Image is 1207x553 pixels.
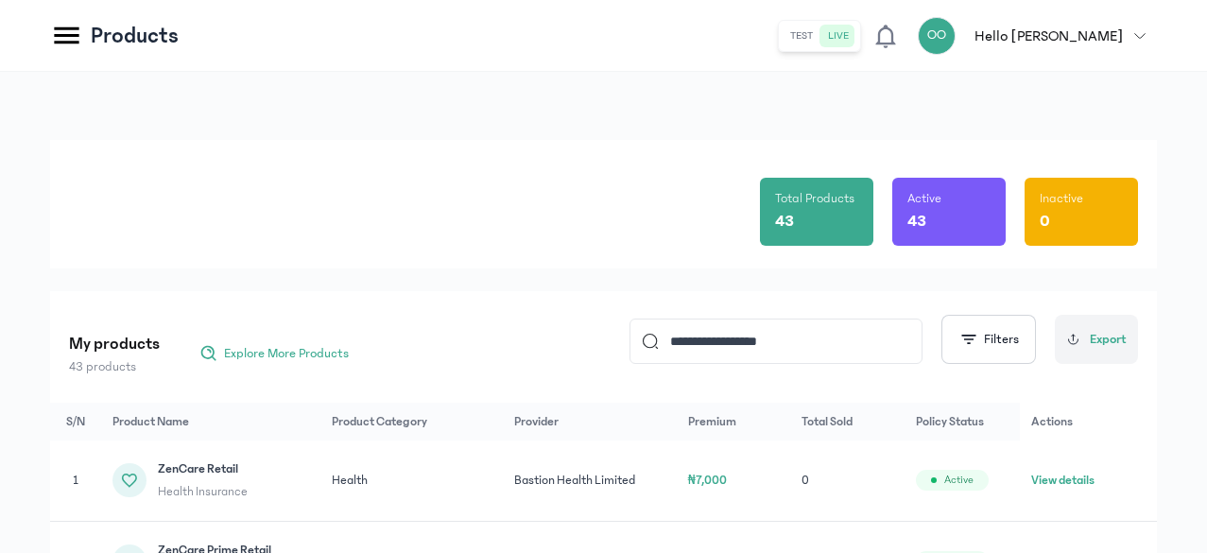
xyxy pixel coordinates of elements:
th: Actions [1020,403,1157,441]
p: Inactive [1040,189,1083,208]
button: Filters [941,315,1036,364]
td: Health [320,441,503,521]
td: Bastion Health Limited [503,441,677,521]
span: 1 [73,474,78,487]
div: OO [918,17,956,55]
p: Hello [PERSON_NAME] [974,25,1123,47]
p: Active [907,189,941,208]
th: Product Name [101,403,320,441]
span: 0 [802,474,809,487]
th: Policy Status [905,403,1020,441]
th: Provider [503,403,677,441]
button: View details [1031,471,1095,490]
span: Health Insurance [158,482,248,501]
p: 0 [1040,208,1050,234]
button: Explore More Products [190,338,358,369]
th: Premium [677,403,791,441]
p: 43 [907,208,926,234]
button: OOHello [PERSON_NAME] [918,17,1157,55]
p: Products [91,21,179,51]
p: My products [69,331,160,357]
span: Explore More Products [224,344,349,363]
button: live [820,25,856,47]
button: Export [1055,315,1138,364]
th: S/N [50,403,101,441]
p: 43 products [69,357,160,376]
p: Total Products [775,189,854,208]
button: test [783,25,820,47]
p: 43 [775,208,794,234]
span: Active [944,473,974,488]
th: Product Category [320,403,503,441]
span: Export [1090,330,1127,350]
span: ZenCare Retail [158,459,248,478]
th: Total Sold [790,403,905,441]
span: ₦7,000 [688,474,728,487]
